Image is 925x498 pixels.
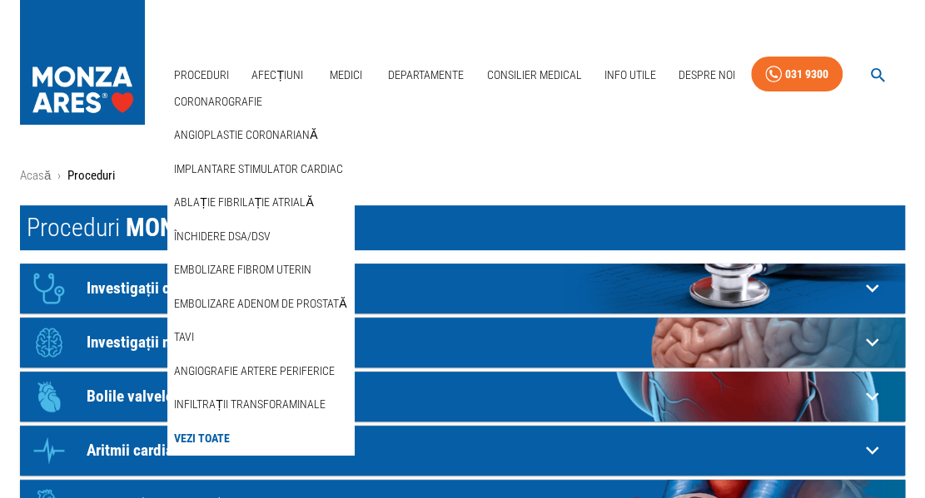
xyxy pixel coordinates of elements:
[20,426,905,476] div: IconAritmii cardiace
[171,357,338,385] a: Angiografie artere periferice
[167,354,353,388] div: Angiografie artere periferice
[167,152,353,186] div: Implantare stimulator cardiac
[87,333,859,351] p: Investigații neurologie
[167,85,353,456] nav: secondary mailbox folders
[171,189,316,216] a: Ablație fibrilație atrială
[167,58,236,92] a: Proceduri
[24,264,74,313] div: Icon
[167,287,353,321] div: Embolizare adenom de prostată
[167,85,353,119] div: Coronarografie
[245,58,310,92] a: Afecțiuni
[167,422,353,456] div: Vezi Toate
[24,318,74,367] div: Icon
[20,372,905,422] div: IconBolile valvelor și ale vaselor inimii
[381,58,470,92] a: Departamente
[171,121,321,149] a: Angioplastie coronariană
[167,253,353,287] div: Embolizare fibrom uterin
[171,290,350,318] a: Embolizare adenom de prostată
[167,320,353,354] div: TAVI
[20,205,905,250] h1: Proceduri
[20,318,905,367] div: IconInvestigații neurologie
[87,279,859,297] p: Investigații cardiologie
[171,425,233,452] a: Vezi Toate
[319,58,372,92] a: Medici
[87,387,859,405] p: Bolile valvelor și ale vaselor inimii
[24,426,74,476] div: Icon
[785,64,828,85] div: 031 9300
[171,391,329,418] a: Infiltrații transforaminale
[167,387,353,422] div: Infiltrații transforaminale
[126,213,264,242] span: MONZA ARES
[672,58,742,92] a: Despre Noi
[598,58,663,92] a: Info Utile
[480,58,588,92] a: Consilier Medical
[20,166,905,185] nav: breadcrumb
[171,223,274,250] a: Închidere DSA/DSV
[20,168,51,183] a: Acasă
[67,166,115,185] p: Proceduri
[20,264,905,313] div: IconInvestigații cardiologie
[87,441,859,459] p: Aritmii cardiace
[171,88,266,116] a: Coronarografie
[167,219,353,254] div: Închidere DSA/DSV
[24,372,74,422] div: Icon
[167,118,353,152] div: Angioplastie coronariană
[751,57,843,92] a: 031 9300
[171,256,315,284] a: Embolizare fibrom uterin
[57,166,61,185] li: ›
[171,155,346,183] a: Implantare stimulator cardiac
[171,323,197,351] a: TAVI
[167,185,353,219] div: Ablație fibrilație atrială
